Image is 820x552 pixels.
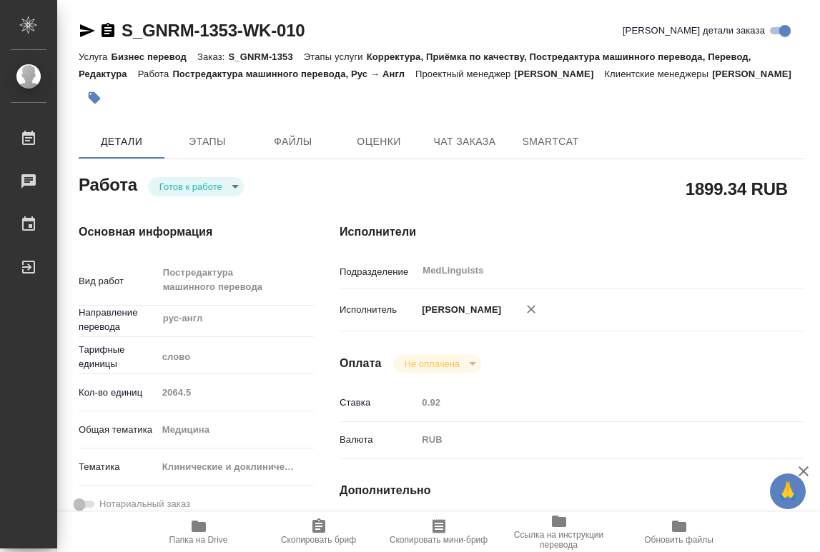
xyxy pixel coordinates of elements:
h4: Оплата [340,355,382,372]
button: Обновить файлы [619,512,739,552]
h2: 1899.34 RUB [686,176,788,201]
p: Проектный менеджер [415,69,514,79]
p: Исполнитель [340,303,417,317]
span: Обновить файлы [644,535,713,545]
span: Этапы [173,133,242,151]
p: Ставка [340,396,417,410]
span: SmartCat [516,133,585,151]
p: Валюта [340,433,417,447]
p: Тематика [79,460,157,474]
p: Кол-во единиц [79,386,157,400]
span: Файлы [259,133,327,151]
span: Папка на Drive [169,535,228,545]
div: Готов к работе [148,177,244,196]
button: Скопировать ссылку для ЯМессенджера [79,22,96,39]
p: Общая тематика [79,423,157,437]
span: Ссылка на инструкции перевода [508,530,611,550]
button: Не оплачена [400,358,464,370]
input: Пустое поле [157,382,315,403]
h2: Работа [79,171,137,196]
p: [PERSON_NAME] [417,303,501,317]
p: Работа [138,69,173,79]
p: Вид работ [79,274,157,288]
p: Постредактура машинного перевода, Рус → Англ [172,69,415,79]
p: Услуга [79,51,111,62]
button: 🙏 [770,473,806,509]
span: Детали [87,133,156,151]
span: Чат заказа [430,133,499,151]
span: [PERSON_NAME] детали заказа [623,24,765,38]
p: Направление перевода [79,306,157,334]
button: Скопировать мини-бриф [379,512,499,552]
div: Готов к работе [393,354,481,373]
p: [PERSON_NAME] [712,69,802,79]
p: Корректура, Приёмка по качеству, Постредактура машинного перевода, Перевод, Редактура [79,51,751,79]
span: Скопировать бриф [281,535,356,545]
button: Папка на Drive [139,512,259,552]
h4: Дополнительно [340,482,804,499]
span: Нотариальный заказ [99,497,190,511]
p: S_GNRM-1353 [228,51,303,62]
span: 🙏 [776,476,800,506]
button: Скопировать бриф [259,512,379,552]
p: Подразделение [340,265,417,279]
h4: Основная информация [79,224,282,241]
span: Скопировать мини-бриф [390,535,488,545]
div: RUB [417,428,766,452]
input: Пустое поле [417,392,766,413]
button: Скопировать ссылку [99,22,117,39]
p: [PERSON_NAME] [514,69,604,79]
p: Тарифные единицы [79,343,157,371]
p: Клиентские менеджеры [604,69,712,79]
p: Заказ: [197,51,228,62]
a: S_GNRM-1353-WK-010 [122,21,305,40]
button: Удалить исполнителя [515,293,547,325]
p: Бизнес перевод [111,51,197,62]
div: Медицина [157,418,315,442]
span: Оценки [345,133,413,151]
button: Готов к работе [155,181,227,193]
div: слово [157,345,315,369]
button: Ссылка на инструкции перевода [499,512,619,552]
button: Добавить тэг [79,82,110,114]
p: Этапы услуги [304,51,367,62]
div: Клинические и доклинические исследования [157,455,315,479]
h4: Исполнители [340,224,804,241]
